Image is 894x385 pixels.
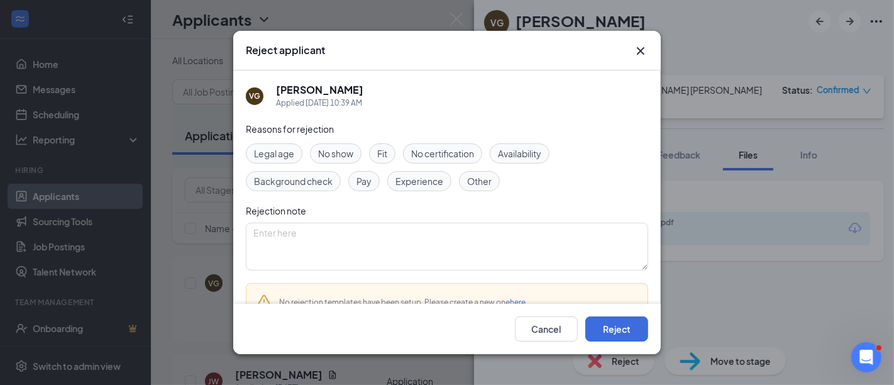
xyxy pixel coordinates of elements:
[498,147,541,160] span: Availability
[246,123,334,135] span: Reasons for rejection
[851,342,881,372] iframe: Intercom live chat
[395,174,443,188] span: Experience
[246,43,325,57] h3: Reject applicant
[254,147,294,160] span: Legal age
[633,43,648,59] svg: Cross
[585,316,648,342] button: Reject
[633,43,648,59] button: Close
[276,83,363,97] h5: [PERSON_NAME]
[377,147,387,160] span: Fit
[257,294,272,309] svg: Warning
[246,205,306,216] span: Rejection note
[279,298,527,307] span: No rejection templates have been setup. Please create a new one .
[318,147,353,160] span: No show
[510,298,526,307] a: here
[249,91,260,101] div: VG
[276,97,363,109] div: Applied [DATE] 10:39 AM
[356,174,372,188] span: Pay
[515,316,578,342] button: Cancel
[254,174,333,188] span: Background check
[411,147,474,160] span: No certification
[467,174,492,188] span: Other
